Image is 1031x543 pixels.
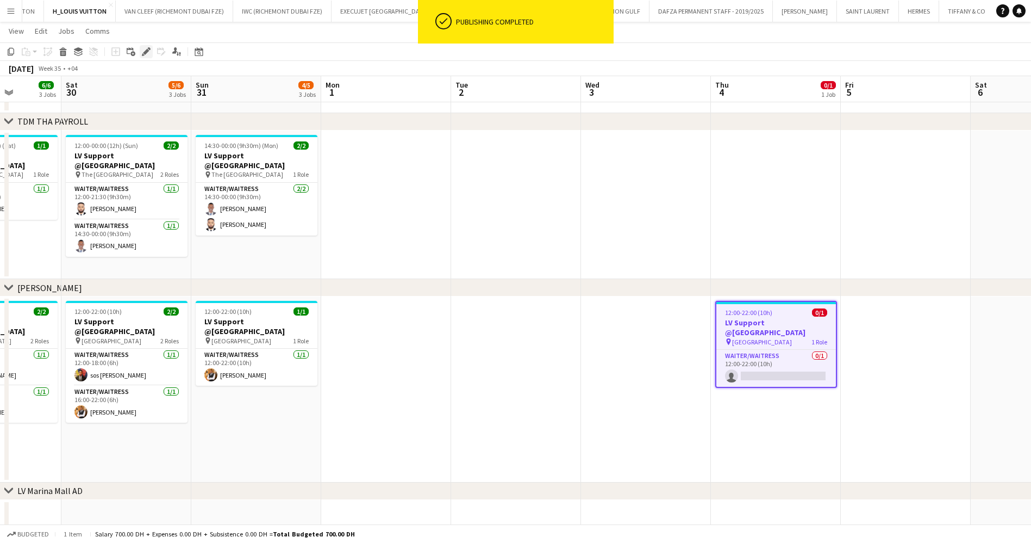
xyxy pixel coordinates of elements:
[58,26,74,36] span: Jobs
[66,220,188,257] app-card-role: Waiter/Waitress1/114:30-00:00 (9h30m)[PERSON_NAME]
[196,80,209,90] span: Sun
[843,86,854,98] span: 5
[975,80,987,90] span: Sat
[196,183,317,236] app-card-role: Waiter/Waitress2/214:30-00:00 (9h30m)[PERSON_NAME][PERSON_NAME]
[60,530,86,538] span: 1 item
[716,350,836,387] app-card-role: Waiter/Waitress0/112:00-22:00 (10h)
[299,90,316,98] div: 3 Jobs
[454,86,468,98] span: 2
[82,170,153,178] span: The [GEOGRAPHIC_DATA]
[9,63,34,74] div: [DATE]
[293,141,309,150] span: 2/2
[169,90,186,98] div: 3 Jobs
[17,530,49,538] span: Budgeted
[5,528,51,540] button: Budgeted
[716,318,836,337] h3: LV Support @[GEOGRAPHIC_DATA]
[324,86,340,98] span: 1
[715,80,729,90] span: Thu
[298,81,314,89] span: 4/5
[81,24,114,38] a: Comms
[30,24,52,38] a: Edit
[196,349,317,386] app-card-role: Waiter/Waitress1/112:00-22:00 (10h)[PERSON_NAME]
[714,86,729,98] span: 4
[196,151,317,170] h3: LV Support @[GEOGRAPHIC_DATA]
[66,135,188,257] app-job-card: 12:00-00:00 (12h) (Sun)2/2LV Support @[GEOGRAPHIC_DATA] The [GEOGRAPHIC_DATA]2 RolesWaiter/Waitre...
[34,307,49,316] span: 2/2
[17,485,83,496] div: LV Marina Mall AD
[326,80,340,90] span: Mon
[211,337,271,345] span: [GEOGRAPHIC_DATA]
[725,308,772,317] span: 12:00-22:00 (10h)
[715,301,837,388] app-job-card: 12:00-22:00 (10h)0/1LV Support @[GEOGRAPHIC_DATA] [GEOGRAPHIC_DATA]1 RoleWaiter/Waitress0/112:00-...
[164,307,179,316] span: 2/2
[332,1,438,22] button: EXECUJET [GEOGRAPHIC_DATA]
[67,64,78,72] div: +04
[160,337,179,345] span: 2 Roles
[196,135,317,236] app-job-card: 14:30-00:00 (9h30m) (Mon)2/2LV Support @[GEOGRAPHIC_DATA] The [GEOGRAPHIC_DATA]1 RoleWaiter/Waitr...
[293,307,309,316] span: 1/1
[39,90,56,98] div: 3 Jobs
[821,81,836,89] span: 0/1
[164,141,179,150] span: 2/2
[17,116,88,127] div: TDM THA PAYROLL
[66,80,78,90] span: Sat
[54,24,79,38] a: Jobs
[4,24,28,38] a: View
[82,337,141,345] span: [GEOGRAPHIC_DATA]
[293,170,309,178] span: 1 Role
[74,307,122,316] span: 12:00-22:00 (10h)
[95,530,355,538] div: Salary 700.00 DH + Expenses 0.00 DH + Subsistence 0.00 DH =
[821,90,835,98] div: 1 Job
[66,151,188,170] h3: LV Support @[GEOGRAPHIC_DATA]
[66,349,188,386] app-card-role: Waiter/Waitress1/112:00-18:00 (6h)sos [PERSON_NAME]
[66,386,188,423] app-card-role: Waiter/Waitress1/116:00-22:00 (6h)[PERSON_NAME]
[30,337,49,345] span: 2 Roles
[939,1,995,22] button: TIFFANY & CO
[160,170,179,178] span: 2 Roles
[196,317,317,336] h3: LV Support @[GEOGRAPHIC_DATA]
[233,1,332,22] button: IWC (RICHEMONT DUBAI FZE)
[211,170,283,178] span: The [GEOGRAPHIC_DATA]
[204,307,252,316] span: 12:00-22:00 (10h)
[293,337,309,345] span: 1 Role
[116,1,233,22] button: VAN CLEEF (RICHEMONT DUBAI FZE)
[34,141,49,150] span: 1/1
[9,26,24,36] span: View
[36,64,63,72] span: Week 35
[64,86,78,98] span: 30
[33,170,49,178] span: 1 Role
[811,338,827,346] span: 1 Role
[732,338,792,346] span: [GEOGRAPHIC_DATA]
[812,308,827,317] span: 0/1
[837,1,899,22] button: SAINT LAURENT
[35,26,47,36] span: Edit
[74,141,138,150] span: 12:00-00:00 (12h) (Sun)
[845,80,854,90] span: Fri
[196,301,317,386] app-job-card: 12:00-22:00 (10h)1/1LV Support @[GEOGRAPHIC_DATA] [GEOGRAPHIC_DATA]1 RoleWaiter/Waitress1/112:00-...
[773,1,837,22] button: [PERSON_NAME]
[899,1,939,22] button: HERMES
[66,301,188,423] app-job-card: 12:00-22:00 (10h)2/2LV Support @[GEOGRAPHIC_DATA] [GEOGRAPHIC_DATA]2 RolesWaiter/Waitress1/112:00...
[585,80,599,90] span: Wed
[973,86,987,98] span: 6
[194,86,209,98] span: 31
[456,17,609,27] div: Publishing completed
[204,141,278,150] span: 14:30-00:00 (9h30m) (Mon)
[85,26,110,36] span: Comms
[273,530,355,538] span: Total Budgeted 700.00 DH
[168,81,184,89] span: 5/6
[44,1,116,22] button: H_LOUIS VUITTON
[39,81,54,89] span: 6/6
[66,317,188,336] h3: LV Support @[GEOGRAPHIC_DATA]
[455,80,468,90] span: Tue
[584,86,599,98] span: 3
[66,183,188,220] app-card-role: Waiter/Waitress1/112:00-21:30 (9h30m)[PERSON_NAME]
[17,282,82,293] div: [PERSON_NAME]
[649,1,773,22] button: DAFZA PERMANENT STAFF - 2019/2025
